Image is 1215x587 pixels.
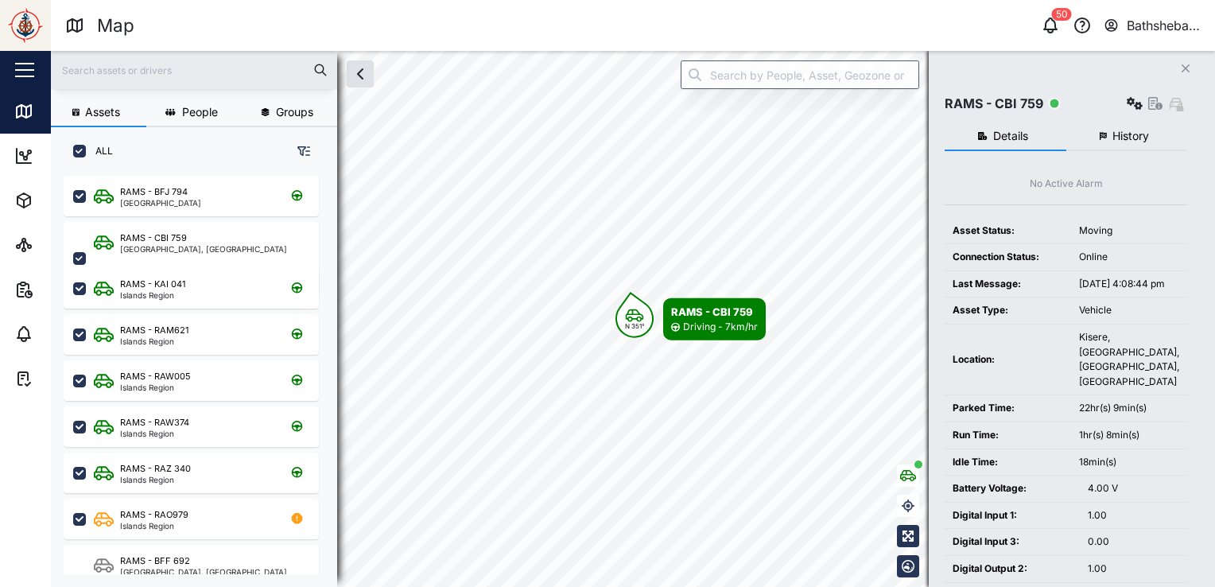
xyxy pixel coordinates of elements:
[41,281,95,298] div: Reports
[120,522,188,530] div: Islands Region
[1088,562,1179,577] div: 1.00
[120,231,187,245] div: RAMS - CBI 759
[615,298,766,340] div: Map marker
[1052,8,1072,21] div: 50
[120,278,185,291] div: RAMS - KAI 041
[1079,455,1179,470] div: 18min(s)
[120,430,189,437] div: Islands Region
[953,535,1072,550] div: Digital Input 3:
[953,401,1063,416] div: Parked Time:
[276,107,313,118] span: Groups
[120,508,188,522] div: RAMS - RAO979
[1079,401,1179,416] div: 22hr(s) 9min(s)
[64,170,336,574] div: grid
[41,147,113,165] div: Dashboard
[41,236,80,254] div: Sites
[120,554,190,568] div: RAMS - BFF 692
[953,224,1063,239] div: Asset Status:
[41,103,77,120] div: Map
[953,250,1063,265] div: Connection Status:
[86,145,113,157] label: ALL
[671,304,758,320] div: RAMS - CBI 759
[120,462,191,476] div: RAMS - RAZ 340
[120,416,189,430] div: RAMS - RAW374
[1030,177,1103,192] div: No Active Alarm
[953,455,1063,470] div: Idle Time:
[41,370,85,387] div: Tasks
[120,185,188,199] div: RAMS - BFJ 794
[1079,224,1179,239] div: Moving
[1079,428,1179,443] div: 1hr(s) 8min(s)
[1088,535,1179,550] div: 0.00
[182,107,218,118] span: People
[120,291,185,299] div: Islands Region
[120,383,191,391] div: Islands Region
[953,481,1072,496] div: Battery Voltage:
[945,94,1043,114] div: RAMS - CBI 759
[120,245,287,253] div: [GEOGRAPHIC_DATA], [GEOGRAPHIC_DATA]
[1127,16,1201,36] div: Bathsheba Kare
[120,199,201,207] div: [GEOGRAPHIC_DATA]
[120,337,188,345] div: Islands Region
[1112,130,1149,142] span: History
[953,562,1072,577] div: Digital Output 2:
[1079,250,1179,265] div: Online
[51,51,1215,587] canvas: Map
[953,352,1063,367] div: Location:
[41,325,91,343] div: Alarms
[625,323,645,329] div: N 351°
[60,58,328,82] input: Search assets or drivers
[953,303,1063,318] div: Asset Type:
[8,8,43,43] img: Main Logo
[97,12,134,40] div: Map
[953,277,1063,292] div: Last Message:
[1103,14,1202,37] button: Bathsheba Kare
[1079,330,1179,389] div: Kisere, [GEOGRAPHIC_DATA], [GEOGRAPHIC_DATA], [GEOGRAPHIC_DATA]
[681,60,919,89] input: Search by People, Asset, Geozone or Place
[1079,277,1179,292] div: [DATE] 4:08:44 pm
[953,508,1072,523] div: Digital Input 1:
[953,428,1063,443] div: Run Time:
[120,476,191,484] div: Islands Region
[1079,303,1179,318] div: Vehicle
[993,130,1028,142] span: Details
[1088,481,1179,496] div: 4.00 V
[120,324,188,337] div: RAMS - RAM621
[120,568,287,576] div: [GEOGRAPHIC_DATA], [GEOGRAPHIC_DATA]
[1088,508,1179,523] div: 1.00
[683,320,758,335] div: Driving - 7km/hr
[85,107,120,118] span: Assets
[41,192,91,209] div: Assets
[120,370,191,383] div: RAMS - RAW005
